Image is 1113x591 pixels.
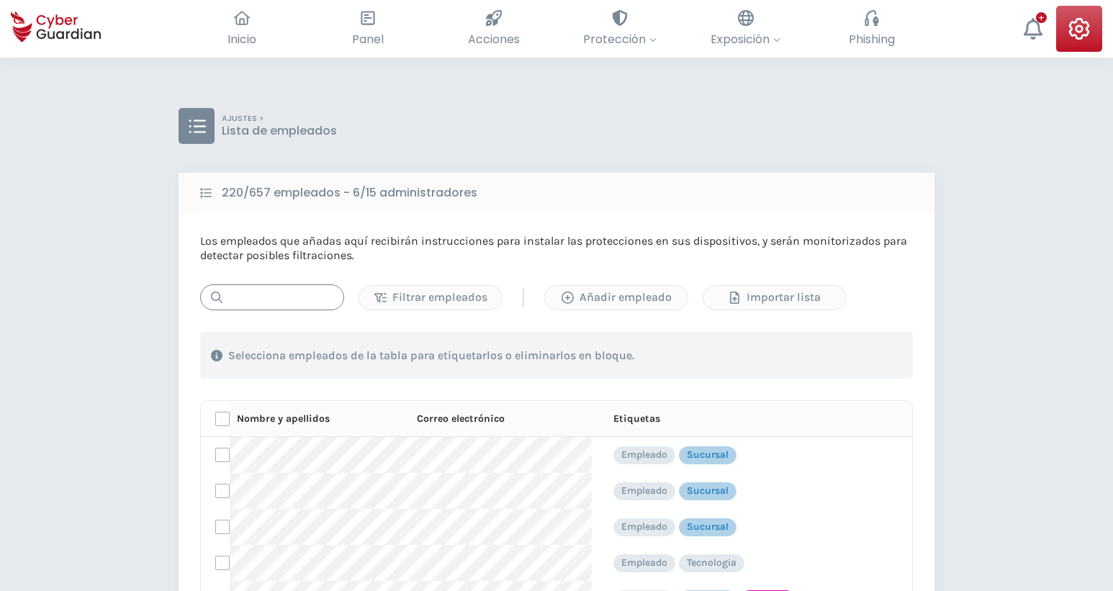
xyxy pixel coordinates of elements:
[687,448,729,461] p: Sucursal
[621,520,667,533] p: Empleado
[352,30,384,48] span: Panel
[359,285,503,310] button: Filtrar empleados
[621,448,667,461] p: Empleado
[714,289,835,306] div: Importar lista
[468,30,520,48] span: Acciones
[521,287,526,308] span: |
[621,484,667,497] p: Empleado
[556,289,677,306] div: Añadir empleado
[431,6,556,52] button: Acciones
[613,412,660,425] p: Etiquetas
[417,412,505,425] p: Correo electrónico
[682,6,808,52] button: Exposición
[583,30,657,48] span: Protección
[621,556,667,569] p: Empleado
[544,285,688,310] button: Añadir empleado
[808,6,934,52] button: Phishing
[556,6,682,52] button: Protección
[370,289,491,306] div: Filtrar empleados
[711,30,780,48] span: Exposición
[687,556,736,569] p: Tecnologia
[200,284,344,310] input: Buscar...
[305,6,431,52] button: Panel
[222,124,337,138] p: Lista de empleados
[1036,12,1047,23] div: +
[849,30,895,48] span: Phishing
[179,6,305,52] button: Inicio
[687,484,729,497] p: Sucursal
[228,348,634,363] p: Selecciona empleados de la tabla para etiquetarlos o eliminarlos en bloque.
[222,114,337,124] p: AJUSTES >
[200,234,913,263] p: Los empleados que añadas aquí recibirán instrucciones para instalar las protecciones en sus dispo...
[222,184,477,202] b: 220/657 empleados - 6/15 administradores
[687,520,729,533] p: Sucursal
[227,30,256,48] span: Inicio
[703,285,847,310] button: Importar lista
[237,412,330,425] p: Nombre y apellidos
